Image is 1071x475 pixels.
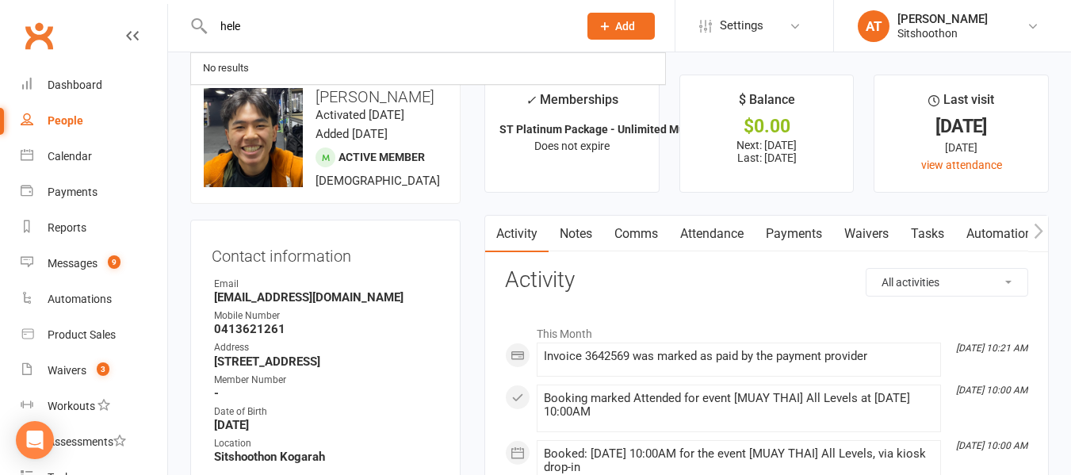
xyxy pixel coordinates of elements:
[19,16,59,56] a: Clubworx
[921,159,1002,171] a: view attendance
[720,8,763,44] span: Settings
[694,118,840,135] div: $0.00
[214,277,439,292] div: Email
[204,88,303,187] img: image1736204434.png
[21,67,167,103] a: Dashboard
[485,216,549,252] a: Activity
[603,216,669,252] a: Comms
[48,79,102,91] div: Dashboard
[21,389,167,424] a: Workouts
[316,127,388,141] time: Added [DATE]
[214,290,439,305] strong: [EMAIL_ADDRESS][DOMAIN_NAME]
[833,216,900,252] a: Waivers
[214,373,439,388] div: Member Number
[21,174,167,210] a: Payments
[208,15,567,37] input: Search...
[339,151,425,163] span: Active member
[956,440,1027,451] i: [DATE] 10:00 AM
[48,293,112,305] div: Automations
[214,418,439,432] strong: [DATE]
[21,139,167,174] a: Calendar
[316,174,440,188] span: [DEMOGRAPHIC_DATA]
[928,90,994,118] div: Last visit
[48,435,126,448] div: Assessments
[956,385,1027,396] i: [DATE] 10:00 AM
[755,216,833,252] a: Payments
[48,221,86,234] div: Reports
[21,424,167,460] a: Assessments
[48,257,98,270] div: Messages
[615,20,635,33] span: Add
[97,362,109,376] span: 3
[505,268,1028,293] h3: Activity
[316,108,404,122] time: Activated [DATE]
[214,450,439,464] strong: Sitshoothon Kogarah
[108,255,120,269] span: 9
[214,322,439,336] strong: 0413621261
[214,386,439,400] strong: -
[897,26,988,40] div: Sitshoothon
[21,353,167,389] a: Waivers 3
[21,103,167,139] a: People
[214,354,439,369] strong: [STREET_ADDRESS]
[858,10,889,42] div: AT
[544,447,934,474] div: Booked: [DATE] 10:00AM for the event [MUAY THAI] All Levels, via kiosk drop-in
[526,90,618,119] div: Memberships
[739,90,795,118] div: $ Balance
[48,150,92,163] div: Calendar
[48,328,116,341] div: Product Sales
[21,210,167,246] a: Reports
[544,392,934,419] div: Booking marked Attended for event [MUAY THAI] All Levels at [DATE] 10:00AM
[694,139,840,164] p: Next: [DATE] Last: [DATE]
[669,216,755,252] a: Attendance
[16,421,54,459] div: Open Intercom Messenger
[549,216,603,252] a: Notes
[955,216,1050,252] a: Automations
[900,216,955,252] a: Tasks
[48,364,86,377] div: Waivers
[544,350,934,363] div: Invoice 3642569 was marked as paid by the payment provider
[505,317,1028,343] li: This Month
[956,343,1027,354] i: [DATE] 10:21 AM
[587,13,655,40] button: Add
[889,139,1034,156] div: [DATE]
[214,436,439,451] div: Location
[214,340,439,355] div: Address
[214,404,439,419] div: Date of Birth
[889,118,1034,135] div: [DATE]
[198,57,254,80] div: No results
[526,93,536,108] i: ✓
[897,12,988,26] div: [PERSON_NAME]
[534,140,610,152] span: Does not expire
[48,400,95,412] div: Workouts
[48,114,83,127] div: People
[21,282,167,317] a: Automations
[214,308,439,324] div: Mobile Number
[21,317,167,353] a: Product Sales
[21,246,167,282] a: Messages 9
[499,123,734,136] strong: ST Platinum Package - Unlimited Muay Thai ...
[204,88,447,105] h3: [PERSON_NAME]
[48,186,98,198] div: Payments
[212,241,439,265] h3: Contact information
